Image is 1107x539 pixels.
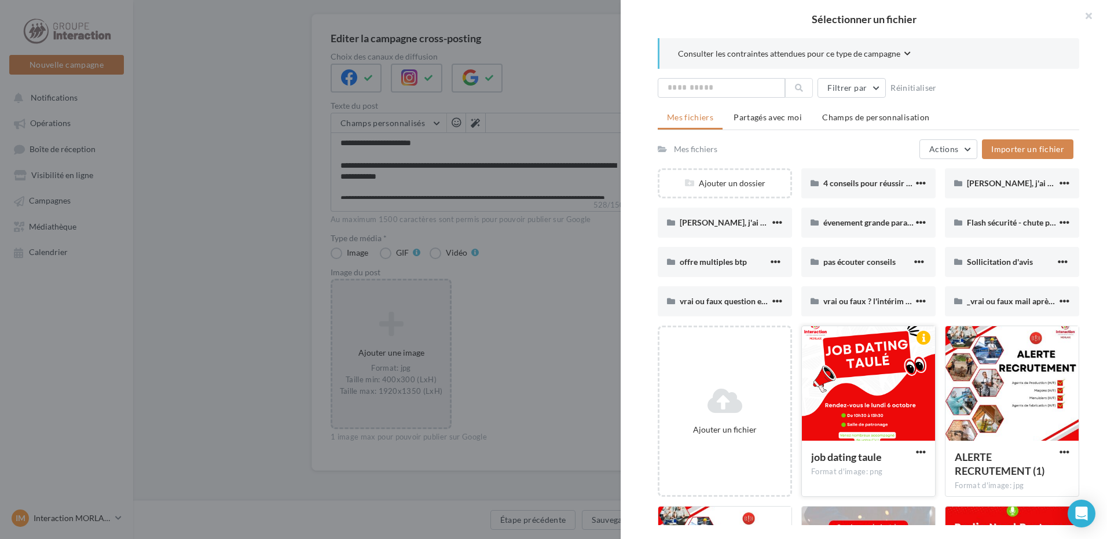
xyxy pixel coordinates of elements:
[955,451,1044,477] span: ALERTE RECRUTEMENT (1)
[659,178,790,189] div: Ajouter un dossier
[929,144,958,154] span: Actions
[667,112,713,122] span: Mes fichiers
[664,424,786,435] div: Ajouter un fichier
[991,144,1064,154] span: Importer un fichier
[967,178,1104,188] span: [PERSON_NAME], j'ai chercher un job
[734,112,802,122] span: Partagés avec moi
[967,296,1087,306] span: _vrai ou faux mail après entretien
[919,139,977,159] button: Actions
[811,451,882,463] span: job dating taule
[639,14,1088,24] h2: Sélectionner un fichier
[822,112,929,122] span: Champs de personnalisation
[886,81,941,95] button: Réinitialiser
[678,47,911,62] button: Consulter les contraintes attendues pour ce type de campagne
[823,178,954,188] span: 4 conseils pour réussir son entretien
[678,48,900,60] span: Consulter les contraintes attendues pour ce type de campagne
[680,257,747,267] span: offre multiples btp
[1068,500,1095,527] div: Open Intercom Messenger
[811,467,926,477] div: Format d'image: png
[680,217,828,227] span: [PERSON_NAME], j'ai chercher un job (1)
[955,481,1069,491] div: Format d'image: jpg
[674,143,717,155] div: Mes fichiers
[823,217,916,227] span: évenement grande parade
[680,296,801,306] span: vrai ou faux question entretien (1)
[982,139,1073,159] button: Importer un fichier
[818,78,886,98] button: Filtrer par
[967,217,1093,227] span: Flash sécurité - chute plain-pied (1)
[823,257,896,267] span: pas écouter conseils
[967,257,1033,267] span: Sollicitation d'avis
[823,296,1026,306] span: vrai ou faux ? l'intérim ne mène pas à des emplois stables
